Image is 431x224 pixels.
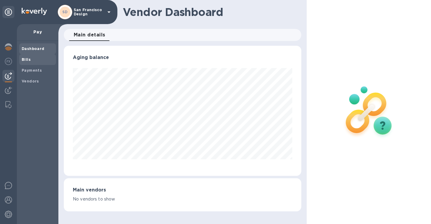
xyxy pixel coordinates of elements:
[123,6,297,18] h1: Vendor Dashboard
[22,79,39,83] b: Vendors
[22,8,47,15] img: Logo
[73,55,292,61] h3: Aging balance
[73,187,292,193] h3: Main vendors
[62,10,68,14] b: SD
[22,46,45,51] b: Dashboard
[73,196,292,202] p: No vendors to show
[74,31,105,39] span: Main details
[22,68,42,73] b: Payments
[5,58,12,65] img: Foreign exchange
[2,6,14,18] div: Unpin categories
[22,29,54,35] p: Pay
[22,57,31,62] b: Bills
[74,8,104,16] p: San Francisco Design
